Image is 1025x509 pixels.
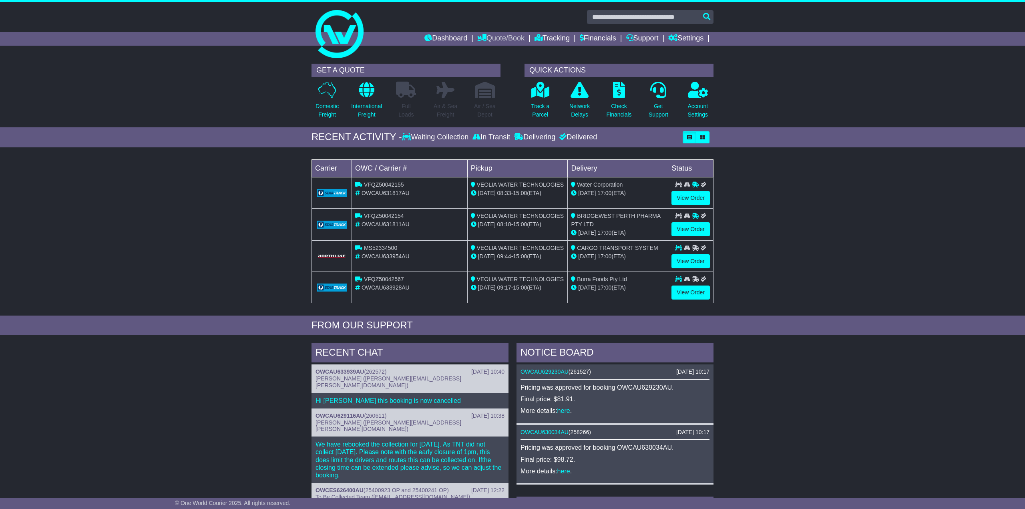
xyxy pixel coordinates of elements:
span: OWCAU631817AU [362,190,410,196]
a: InternationalFreight [351,81,382,123]
span: BRIDGEWEST PERTH PHARMA PTY LTD [571,213,660,227]
a: here [557,407,570,414]
span: VFQZ50042567 [364,276,404,282]
a: Settings [668,32,703,46]
a: OWCAU629230AU [521,368,569,375]
div: (ETA) [571,189,665,197]
span: OWCAU633928AU [362,284,410,291]
span: 262572 [366,368,385,375]
div: QUICK ACTIONS [525,64,713,77]
div: FROM OUR SUPPORT [312,320,713,331]
div: - (ETA) [471,189,565,197]
span: VEOLIA WATER TECHNOLOGIES [477,245,564,251]
p: Hi [PERSON_NAME] this booking is now cancelled [316,397,504,404]
span: 260611 [366,412,385,419]
p: Get Support [649,102,668,119]
span: VFQZ50042155 [364,181,404,188]
div: [DATE] 10:38 [471,412,504,419]
div: (ETA) [571,229,665,237]
span: [DATE] [478,190,496,196]
div: NOTICE BOARD [517,343,713,364]
a: Dashboard [424,32,467,46]
p: We have rebooked the collection for [DATE]. As TNT did not collect [DATE]. Please note with the e... [316,441,504,479]
span: 17:00 [597,284,611,291]
span: 08:33 [497,190,511,196]
span: VEOLIA WATER TECHNOLOGIES [477,213,564,219]
span: VEOLIA WATER TECHNOLOGIES [477,276,564,282]
td: Delivery [568,159,668,177]
span: 15:00 [513,221,527,227]
td: OWC / Carrier # [352,159,468,177]
div: GET A QUOTE [312,64,500,77]
p: Account Settings [688,102,708,119]
span: 15:00 [513,284,527,291]
span: 08:18 [497,221,511,227]
span: [DATE] [478,221,496,227]
div: [DATE] 10:17 [676,368,709,375]
p: Network Delays [569,102,590,119]
div: Waiting Collection [402,133,470,142]
div: ( ) [521,368,709,375]
p: Check Financials [607,102,632,119]
a: OWCAU630034AU [521,429,569,435]
a: Track aParcel [531,81,550,123]
span: © One World Courier 2025. All rights reserved. [175,500,291,506]
a: AccountSettings [687,81,709,123]
a: Financials [580,32,616,46]
span: [DATE] [478,284,496,291]
div: - (ETA) [471,252,565,261]
div: - (ETA) [471,220,565,229]
div: [DATE] 10:40 [471,368,504,375]
span: Water Corporation [577,181,623,188]
td: Pickup [467,159,568,177]
div: RECENT CHAT [312,343,508,364]
p: Pricing was approved for booking OWCAU629230AU. [521,384,709,391]
div: ( ) [521,429,709,436]
p: More details: . [521,467,709,475]
a: here [557,468,570,475]
p: Full Loads [396,102,416,119]
span: 25400923 OP and 25400241 OP [366,487,447,493]
td: Status [668,159,713,177]
div: ( ) [316,412,504,419]
div: (ETA) [571,252,665,261]
a: CheckFinancials [606,81,632,123]
img: GetCarrierServiceLogo [317,254,347,259]
a: OWCAU629116AU [316,412,364,419]
span: VEOLIA WATER TECHNOLOGIES [477,181,564,188]
a: View Order [671,222,710,236]
td: Carrier [312,159,352,177]
img: GetCarrierServiceLogo [317,221,347,229]
span: Burra Foods Pty Ltd [577,276,627,282]
div: RECENT ACTIVITY - [312,131,402,143]
span: [PERSON_NAME] ([PERSON_NAME][EMAIL_ADDRESS][PERSON_NAME][DOMAIN_NAME]) [316,419,461,433]
a: View Order [671,191,710,205]
span: 15:00 [513,190,527,196]
a: View Order [671,286,710,300]
p: Air & Sea Freight [434,102,457,119]
div: (ETA) [571,284,665,292]
span: OWCAU633954AU [362,253,410,260]
div: In Transit [470,133,512,142]
div: [DATE] 12:22 [471,487,504,494]
a: Tracking [535,32,570,46]
a: NetworkDelays [569,81,590,123]
p: Track a Parcel [531,102,549,119]
p: International Freight [351,102,382,119]
a: Quote/Book [477,32,525,46]
span: To Be Collected Team ([EMAIL_ADDRESS][DOMAIN_NAME]) [316,494,470,500]
div: Delivering [512,133,557,142]
span: CARGO TRANSPORT SYSTEM [577,245,658,251]
span: 09:17 [497,284,511,291]
a: View Order [671,254,710,268]
span: 09:44 [497,253,511,260]
p: Domestic Freight [316,102,339,119]
p: Final price: $98.72. [521,456,709,463]
span: OWCAU631811AU [362,221,410,227]
p: Air / Sea Depot [474,102,496,119]
span: 17:00 [597,229,611,236]
p: More details: . [521,407,709,414]
p: Final price: $81.91. [521,395,709,403]
div: - (ETA) [471,284,565,292]
img: GetCarrierServiceLogo [317,189,347,197]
